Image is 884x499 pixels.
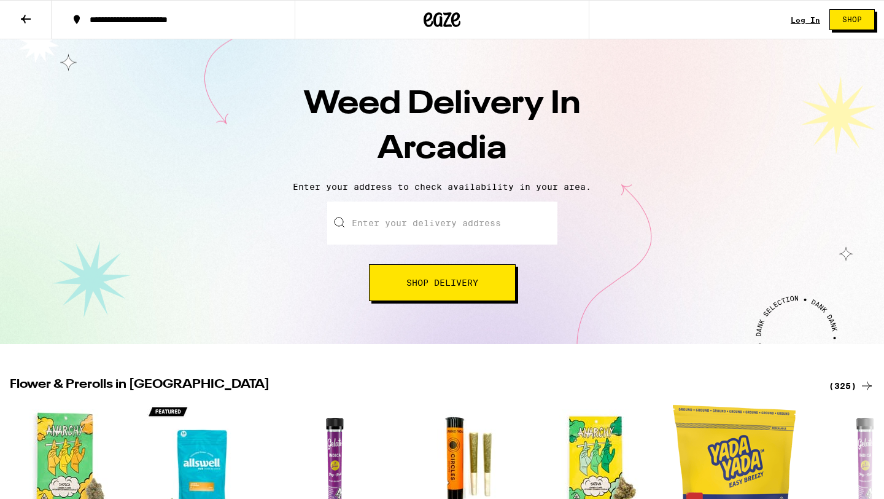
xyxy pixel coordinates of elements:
span: Shop Delivery [406,278,478,287]
h2: Flower & Prerolls in [GEOGRAPHIC_DATA] [10,379,814,393]
h1: Weed Delivery In [227,82,657,172]
span: Shop [842,16,862,23]
span: Arcadia [378,133,507,165]
a: Log In [791,16,820,24]
button: Shop [829,9,875,30]
button: Shop Delivery [369,264,516,301]
a: Shop [820,9,884,30]
p: Enter your address to check availability in your area. [12,182,872,192]
input: Enter your delivery address [327,202,557,245]
a: (325) [829,379,874,393]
